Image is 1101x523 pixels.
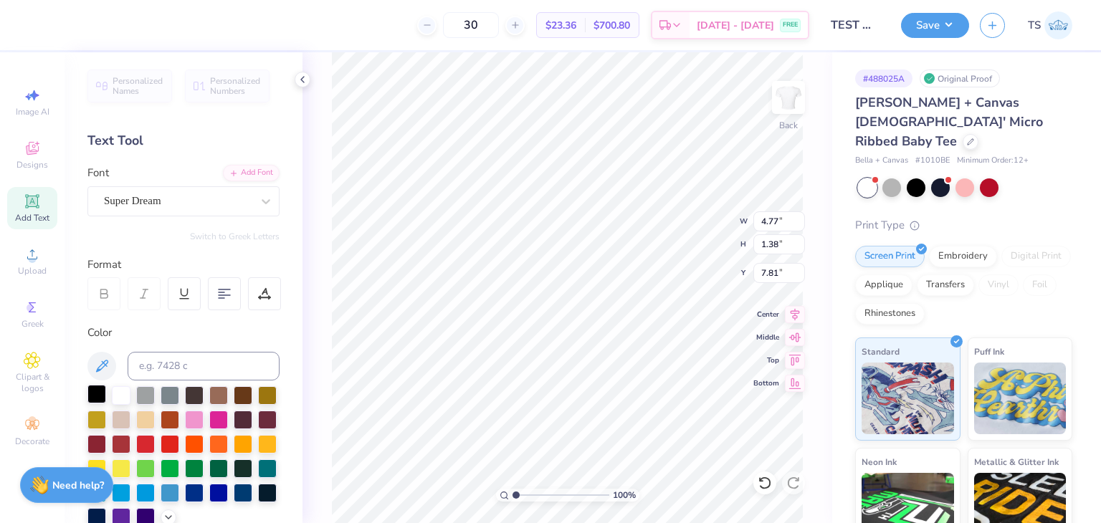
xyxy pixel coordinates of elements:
[774,83,803,112] img: Back
[52,479,104,492] strong: Need help?
[1023,274,1057,296] div: Foil
[210,76,261,96] span: Personalized Numbers
[855,274,912,296] div: Applique
[929,246,997,267] div: Embroidery
[697,18,774,33] span: [DATE] - [DATE]
[855,69,912,87] div: # 488025A
[1028,11,1072,39] a: TS
[1044,11,1072,39] img: Test Stage Admin Two
[190,231,280,242] button: Switch to Greek Letters
[15,212,49,224] span: Add Text
[783,20,798,30] span: FREE
[957,155,1029,167] span: Minimum Order: 12 +
[128,352,280,380] input: e.g. 7428 c
[1028,17,1041,34] span: TS
[87,256,281,273] div: Format
[901,13,969,38] button: Save
[779,119,798,132] div: Back
[15,436,49,447] span: Decorate
[855,246,925,267] div: Screen Print
[862,344,900,359] span: Standard
[16,159,48,171] span: Designs
[855,155,908,167] span: Bella + Canvas
[87,165,109,181] label: Font
[545,18,576,33] span: $23.36
[87,131,280,150] div: Text Tool
[915,155,950,167] span: # 1010BE
[753,355,779,365] span: Top
[753,378,779,388] span: Bottom
[18,265,47,277] span: Upload
[974,363,1067,434] img: Puff Ink
[862,454,897,469] span: Neon Ink
[87,325,280,341] div: Color
[978,274,1019,296] div: Vinyl
[16,106,49,117] span: Image AI
[223,165,280,181] div: Add Font
[443,12,499,38] input: – –
[855,217,1072,234] div: Print Type
[753,310,779,320] span: Center
[613,489,636,502] span: 100 %
[753,332,779,342] span: Middle
[974,344,1004,359] span: Puff Ink
[7,371,57,394] span: Clipart & logos
[974,454,1059,469] span: Metallic & Glitter Ink
[1001,246,1071,267] div: Digital Print
[855,303,925,325] div: Rhinestones
[920,69,1000,87] div: Original Proof
[917,274,974,296] div: Transfers
[855,94,1043,150] span: [PERSON_NAME] + Canvas [DEMOGRAPHIC_DATA]' Micro Ribbed Baby Tee
[594,18,630,33] span: $700.80
[862,363,954,434] img: Standard
[22,318,44,330] span: Greek
[113,76,163,96] span: Personalized Names
[820,11,890,39] input: Untitled Design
